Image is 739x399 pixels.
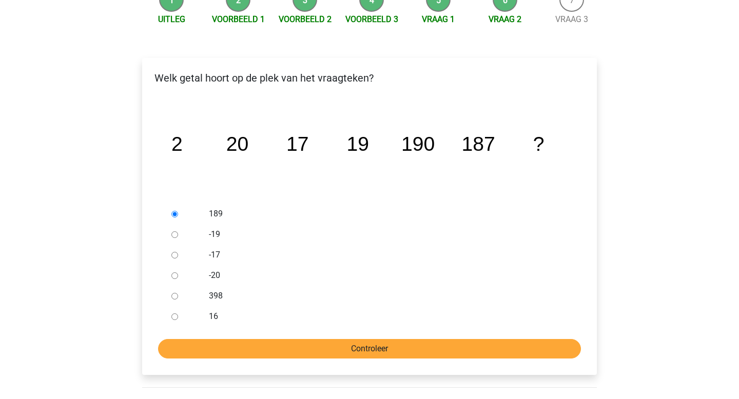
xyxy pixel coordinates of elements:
[209,208,564,220] label: 189
[150,70,589,86] p: Welk getal hoort op de plek van het vraagteken?
[461,133,495,155] tspan: 187
[209,228,564,241] label: -19
[279,14,332,24] a: Voorbeeld 2
[209,290,564,302] label: 398
[346,133,369,155] tspan: 19
[158,14,185,24] a: Uitleg
[401,133,435,155] tspan: 190
[209,269,564,282] label: -20
[533,133,544,155] tspan: ?
[158,339,581,358] input: Controleer
[209,249,564,261] label: -17
[555,14,588,24] a: Vraag 3
[422,14,455,24] a: Vraag 1
[209,310,564,323] label: 16
[345,14,398,24] a: Voorbeeld 3
[226,133,249,155] tspan: 20
[489,14,521,24] a: Vraag 2
[171,133,183,155] tspan: 2
[286,133,309,155] tspan: 17
[212,14,265,24] a: Voorbeeld 1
